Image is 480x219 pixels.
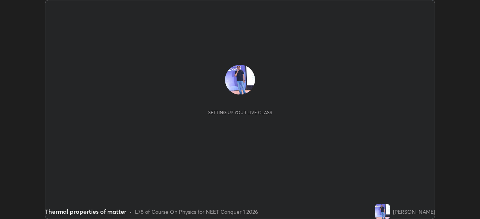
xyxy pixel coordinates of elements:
[45,207,126,216] div: Thermal properties of matter
[393,208,435,216] div: [PERSON_NAME]
[135,208,258,216] div: L78 of Course On Physics for NEET Conquer 1 2026
[375,204,390,219] img: f51fef33667341698825c77594be1dc1.jpg
[208,110,272,115] div: Setting up your live class
[225,65,255,95] img: f51fef33667341698825c77594be1dc1.jpg
[129,208,132,216] div: •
